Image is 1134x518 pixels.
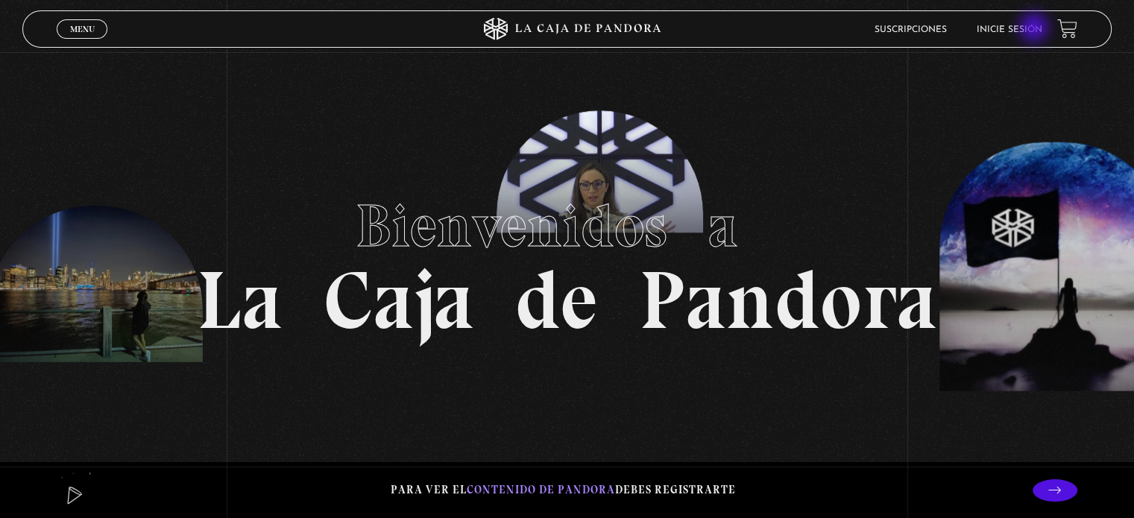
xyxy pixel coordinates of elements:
[1057,19,1077,39] a: View your shopping cart
[70,25,95,34] span: Menu
[391,480,736,500] p: Para ver el debes registrarte
[356,190,779,262] span: Bienvenidos a
[977,25,1042,34] a: Inicie sesión
[65,37,100,48] span: Cerrar
[875,25,947,34] a: Suscripciones
[467,483,615,496] span: contenido de Pandora
[197,177,937,341] h1: La Caja de Pandora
